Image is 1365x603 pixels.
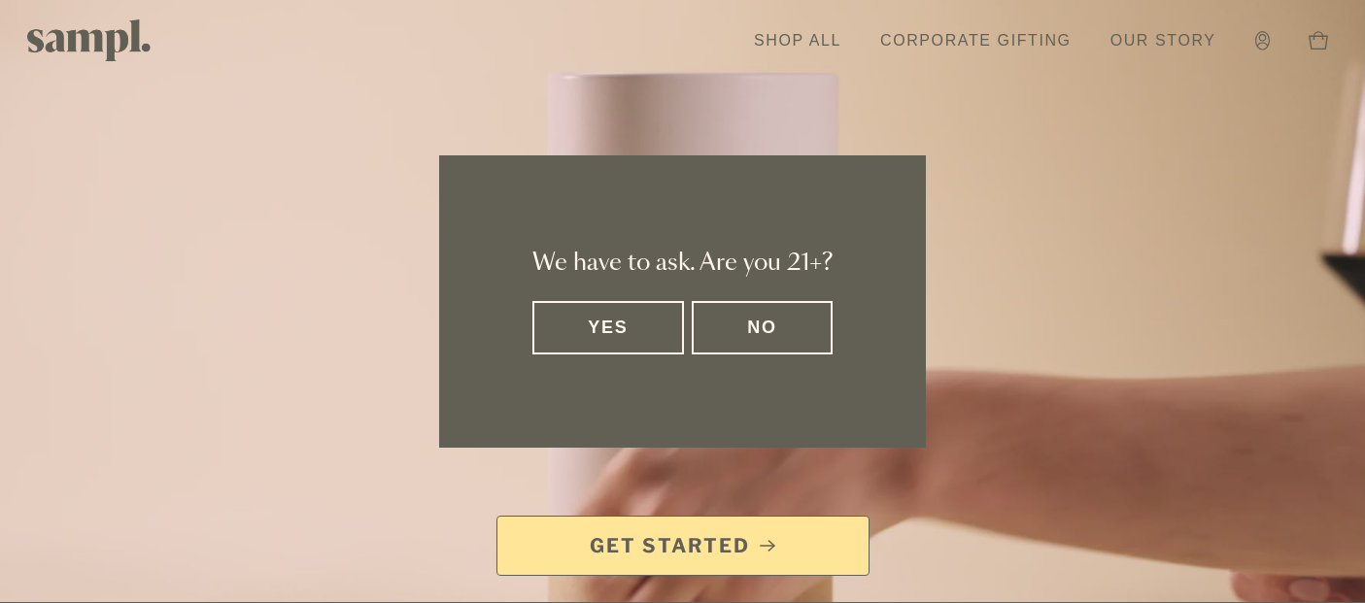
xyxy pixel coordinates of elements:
a: Shop All [744,19,851,62]
span: Get Started [590,532,750,559]
img: Sampl logo [27,19,152,61]
a: Get Started [496,516,870,576]
a: Corporate Gifting [870,19,1081,62]
a: Our Story [1101,19,1226,62]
